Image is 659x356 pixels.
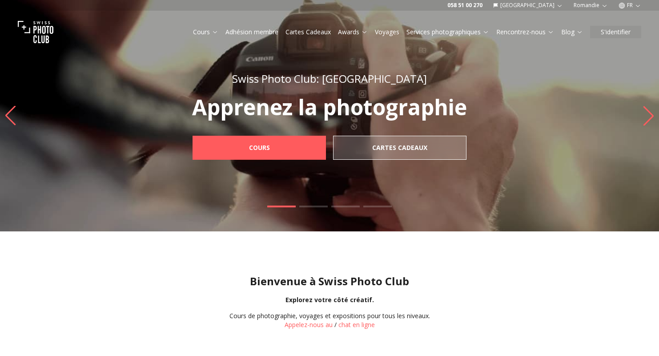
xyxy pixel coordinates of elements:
[249,143,270,152] b: Cours
[193,28,218,36] a: Cours
[229,311,430,320] div: Cours de photographie, voyages et expositions pour tous les niveaux.
[18,14,53,50] img: Swiss photo club
[558,26,587,38] button: Blog
[406,28,489,36] a: Services photographiques
[561,28,583,36] a: Blog
[447,2,482,9] a: 058 51 00 270
[590,26,641,38] button: S'identifier
[285,320,333,329] a: Appelez-nous au
[496,28,554,36] a: Rencontrez-nous
[7,295,652,304] div: Explorez votre côté créatif.
[338,28,368,36] a: Awards
[282,26,334,38] button: Cartes Cadeaux
[222,26,282,38] button: Adhésion membre
[232,71,427,86] span: Swiss Photo Club: [GEOGRAPHIC_DATA]
[493,26,558,38] button: Rencontrez-nous
[334,26,371,38] button: Awards
[372,143,427,152] b: Cartes Cadeaux
[225,28,278,36] a: Adhésion membre
[403,26,493,38] button: Services photographiques
[375,28,399,36] a: Voyages
[229,311,430,329] div: /
[189,26,222,38] button: Cours
[193,136,326,160] a: Cours
[7,274,652,288] h1: Bienvenue à Swiss Photo Club
[371,26,403,38] button: Voyages
[285,28,331,36] a: Cartes Cadeaux
[333,136,466,160] a: Cartes Cadeaux
[173,97,486,118] p: Apprenez la photographie
[338,320,375,329] button: chat en ligne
